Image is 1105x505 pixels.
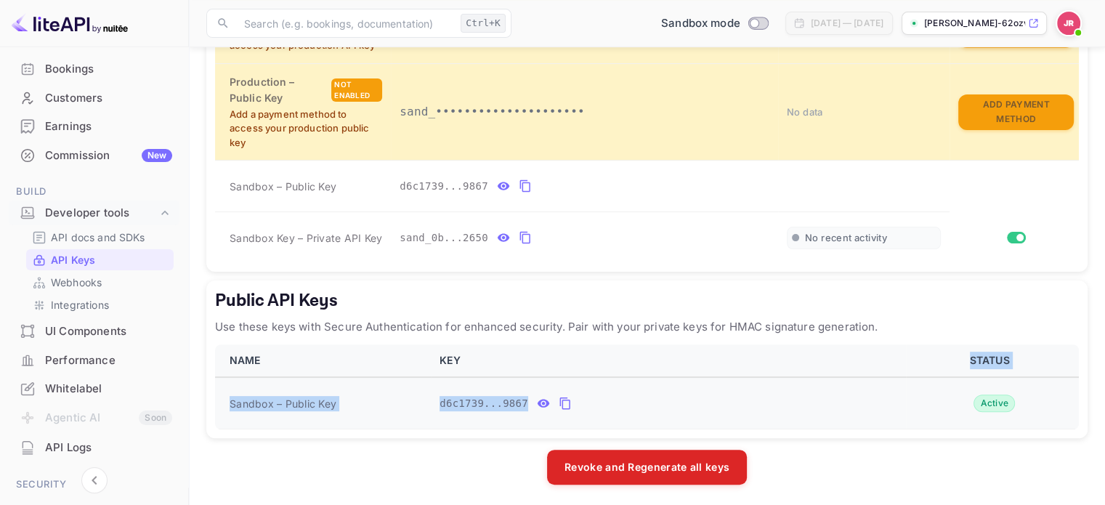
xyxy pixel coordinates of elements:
img: Jonathan Raposo [1057,12,1080,35]
div: Earnings [45,118,172,135]
div: Customers [45,90,172,107]
a: Webhooks [32,275,168,290]
th: NAME [215,344,431,377]
h6: Production – Public Key [230,74,328,106]
div: Switch to Production mode [655,15,774,32]
div: Bookings [9,55,179,84]
a: Bookings [9,55,179,82]
span: Security [9,477,179,493]
a: Home [9,27,179,54]
p: Add a payment method to access your production public key [230,108,382,150]
a: CommissionNew [9,142,179,169]
img: LiteAPI logo [12,12,128,35]
div: Earnings [9,113,179,141]
div: [DATE] — [DATE] [811,17,883,30]
th: KEY [431,344,906,377]
div: Customers [9,84,179,113]
span: sand_0b...2650 [400,230,488,246]
div: Performance [45,352,172,369]
div: Active [974,395,1015,412]
span: d6c1739...9867 [400,179,488,194]
a: UI Components [9,318,179,344]
span: No data [787,106,823,118]
div: CommissionNew [9,142,179,170]
div: Ctrl+K [461,14,506,33]
span: Sandbox – Public Key [230,179,336,194]
a: Whitelabel [9,375,179,402]
div: Whitelabel [9,375,179,403]
div: Performance [9,347,179,375]
a: API Keys [32,252,168,267]
div: Developer tools [45,205,158,222]
h5: Public API Keys [215,289,1079,312]
div: UI Components [9,318,179,346]
div: UI Components [45,323,172,340]
a: Customers [9,84,179,111]
p: Webhooks [51,275,102,290]
p: Use these keys with Secure Authentication for enhanced security. Pair with your private keys for ... [215,318,1079,336]
a: Earnings [9,113,179,140]
span: Sandbox Key – Private API Key [230,232,382,244]
div: Commission [45,148,172,164]
input: Search (e.g. bookings, documentation) [235,9,455,38]
th: STATUS [906,344,1079,377]
div: API docs and SDKs [26,227,174,248]
table: public api keys table [215,344,1079,429]
a: Integrations [32,297,168,312]
button: Revoke and Regenerate all keys [547,450,747,485]
span: Sandbox mode [661,15,740,32]
div: API Keys [26,249,174,270]
div: Not enabled [331,78,382,102]
a: Performance [9,347,179,373]
a: API docs and SDKs [32,230,168,245]
span: No recent activity [805,232,887,244]
a: Add Payment Method [958,105,1074,117]
div: New [142,149,172,162]
div: Developer tools [9,201,179,226]
div: API Logs [45,440,172,456]
div: Bookings [45,61,172,78]
a: API Logs [9,434,179,461]
p: API docs and SDKs [51,230,145,245]
button: Add Payment Method [958,94,1074,130]
span: d6c1739...9867 [440,396,528,411]
div: Whitelabel [45,381,172,397]
div: API Logs [9,434,179,462]
span: Sandbox – Public Key [230,396,336,411]
span: Build [9,184,179,200]
p: sand_••••••••••••••••••••• [400,103,769,121]
div: Integrations [26,294,174,315]
p: [PERSON_NAME]-62ozv.... [924,17,1025,30]
p: API Keys [51,252,95,267]
button: Collapse navigation [81,467,108,493]
div: Webhooks [26,272,174,293]
p: Integrations [51,297,109,312]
